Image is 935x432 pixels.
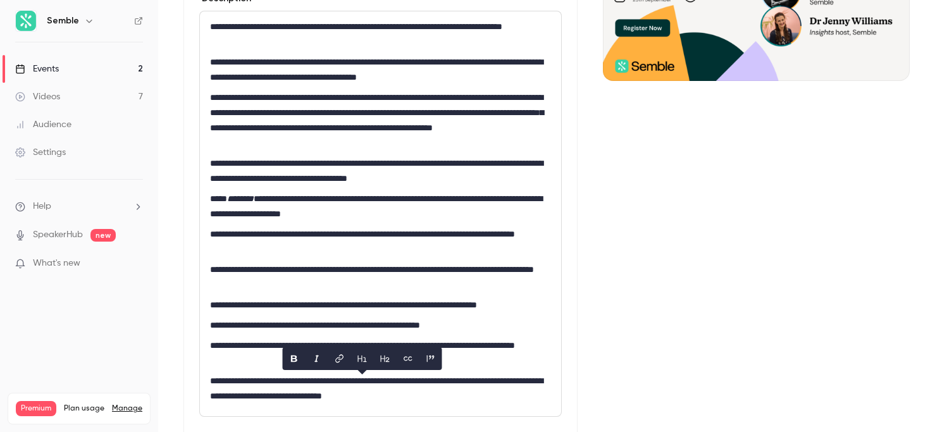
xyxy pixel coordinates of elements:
[15,146,66,159] div: Settings
[128,258,143,269] iframe: Noticeable Trigger
[33,200,51,213] span: Help
[15,118,71,131] div: Audience
[284,349,304,369] button: bold
[90,229,116,242] span: new
[16,11,36,31] img: Semble
[15,200,143,213] li: help-dropdown-opener
[421,349,441,369] button: blockquote
[200,11,561,416] div: editor
[112,404,142,414] a: Manage
[16,401,56,416] span: Premium
[15,63,59,75] div: Events
[47,15,79,27] h6: Semble
[15,90,60,103] div: Videos
[307,349,327,369] button: italic
[199,11,562,417] section: description
[33,257,80,270] span: What's new
[33,228,83,242] a: SpeakerHub
[64,404,104,414] span: Plan usage
[330,349,350,369] button: link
